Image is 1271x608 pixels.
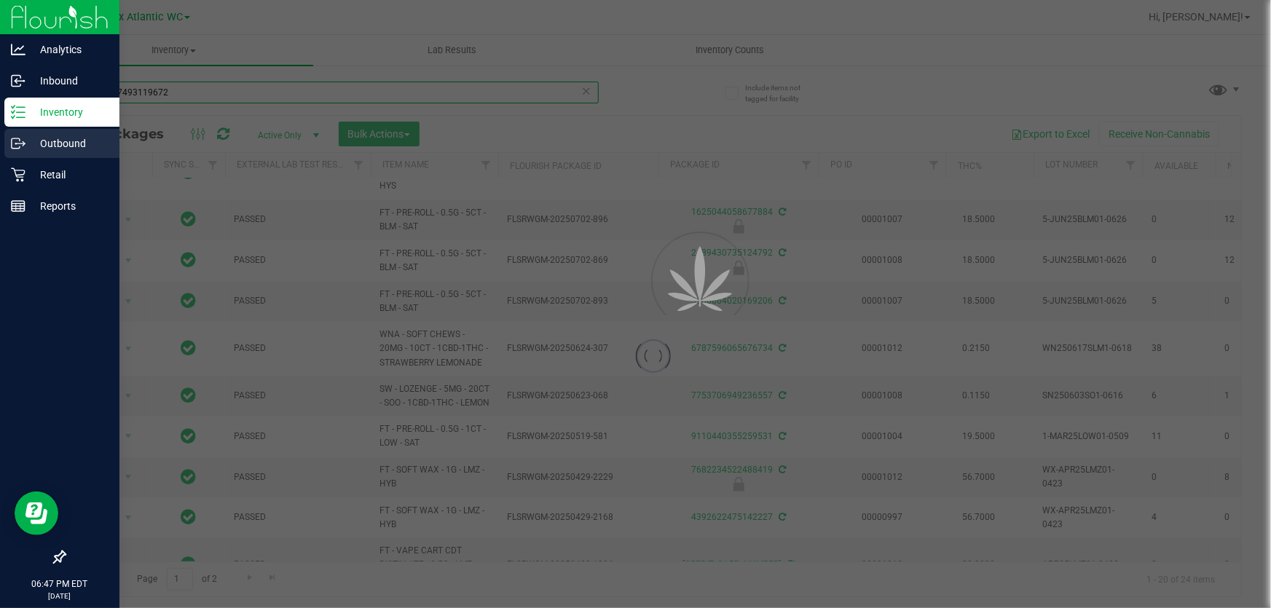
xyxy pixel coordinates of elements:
[7,591,113,601] p: [DATE]
[25,197,113,215] p: Reports
[11,42,25,57] inline-svg: Analytics
[25,41,113,58] p: Analytics
[25,166,113,183] p: Retail
[25,135,113,152] p: Outbound
[7,577,113,591] p: 06:47 PM EDT
[11,74,25,88] inline-svg: Inbound
[11,199,25,213] inline-svg: Reports
[15,491,58,535] iframe: Resource center
[11,105,25,119] inline-svg: Inventory
[11,136,25,151] inline-svg: Outbound
[25,72,113,90] p: Inbound
[25,103,113,121] p: Inventory
[11,167,25,182] inline-svg: Retail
